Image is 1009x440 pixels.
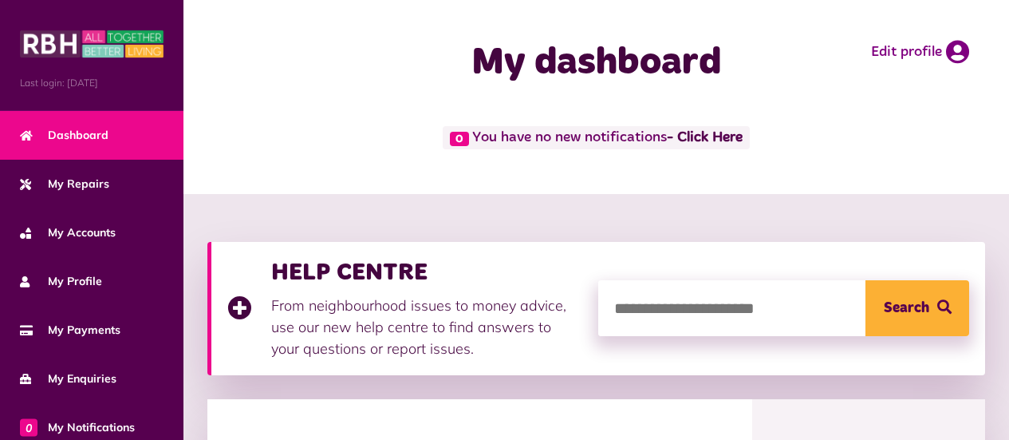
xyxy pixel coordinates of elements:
span: Dashboard [20,127,108,144]
h1: My dashboard [406,40,787,86]
span: My Notifications [20,419,135,436]
span: 0 [450,132,469,146]
span: Last login: [DATE] [20,76,164,90]
p: From neighbourhood issues to money advice, use our new help centre to find answers to your questi... [271,295,582,359]
a: Edit profile [871,40,969,64]
span: You have no new notifications [443,126,750,149]
img: MyRBH [20,28,164,60]
a: - Click Here [667,131,743,145]
button: Search [865,280,969,336]
span: My Accounts [20,224,116,241]
span: Search [884,280,929,336]
span: My Payments [20,322,120,339]
span: My Repairs [20,176,109,192]
h3: HELP CENTRE [271,258,582,287]
span: 0 [20,418,37,436]
span: My Profile [20,273,102,290]
span: My Enquiries [20,371,116,387]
